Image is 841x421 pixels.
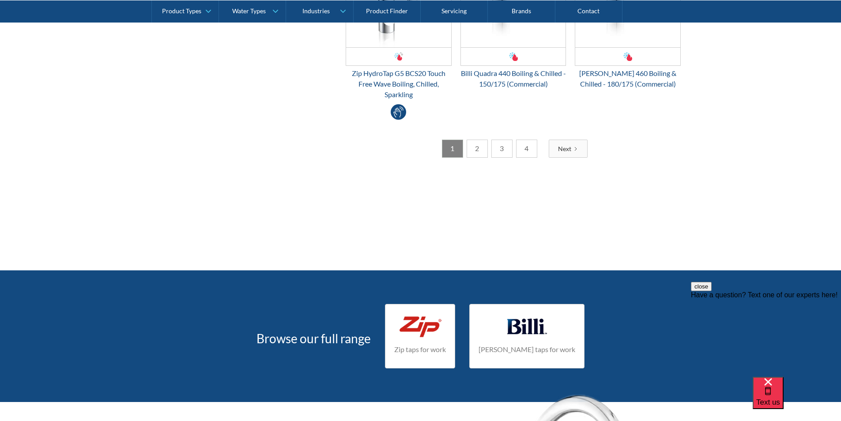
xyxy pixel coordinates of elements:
div: Water Types [232,7,266,15]
div: Product Types [162,7,201,15]
a: 4 [516,140,537,158]
h4: Zip taps for work [394,344,446,355]
iframe: podium webchat widget prompt [691,282,841,388]
div: Next [558,144,571,153]
a: [PERSON_NAME] taps for work [469,304,585,368]
a: Next Page [549,140,588,158]
iframe: podium webchat widget bubble [753,377,841,421]
a: 2 [467,140,488,158]
h4: [PERSON_NAME] taps for work [479,344,575,355]
a: 1 [442,140,463,158]
div: Industries [302,7,330,15]
div: [PERSON_NAME] 460 Boiling & Chilled - 180/175 (Commercial) [575,68,681,89]
div: Billi Quadra 440 Boiling & Chilled - 150/175 (Commercial) [460,68,566,89]
a: 3 [491,140,513,158]
h3: Browse our full range [256,329,371,348]
div: List [346,140,681,158]
div: Zip HydroTap G5 BCS20 Touch Free Wave Boiling, Chilled, Sparkling [346,68,452,100]
a: Zip taps for work [385,304,455,368]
